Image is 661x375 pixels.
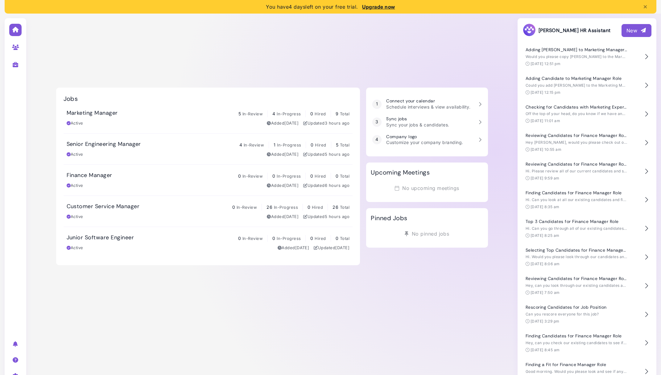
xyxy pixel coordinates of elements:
span: 5 [336,142,338,147]
p: Customize your company branding. [386,139,463,146]
span: 0 [310,236,313,241]
span: Total [340,174,349,179]
span: In-Review [244,142,264,147]
h3: Customer Service Manager [67,203,140,210]
strong: Upgrade now [362,4,395,10]
time: Aug 28, 2025 [295,245,309,250]
div: No pinned jobs [371,228,483,240]
div: Added [267,120,299,126]
p: Schedule interviews & view availability. [386,104,470,110]
a: Marketing Manager 5 In-Review 4 In-Progress 0 Hired 9 Total Active Added[DATE] Updated3 hours ago [64,102,353,133]
span: 0 [336,173,338,179]
div: Updated [303,151,349,158]
span: In-Progress [277,142,301,147]
h3: [PERSON_NAME] HR Assistant [523,23,610,38]
span: Total [340,111,349,116]
h4: Reviewing Candidates for Finance Manager Role [526,133,627,138]
time: [DATE] 3:29 pm [531,319,560,323]
a: 4 Company logo Customize your company branding. [369,131,485,149]
div: 1 [372,100,382,109]
h2: Pinned Jobs [371,214,407,222]
a: Junior Software Engineer 0 In-Review 0 In-Progress 0 Hired 0 Total Active Added[DATE] Updated[DATE] [64,227,353,258]
span: 0 [232,204,235,210]
button: Top 3 Candidates for Finance Manager Role Hi. Can you go through all of our existing candidates a... [523,214,651,243]
div: Updated [303,183,349,189]
div: Active [67,245,83,251]
span: 0 [238,173,241,179]
a: Customer Service Manager 0 In-Review 26 In-Progress 0 Hired 26 Total Active Added[DATE] Updated5 ... [64,196,353,227]
h3: Marketing Manager [67,110,118,117]
time: Aug 28, 2025 [284,183,299,188]
time: [DATE] 11:01 am [531,118,560,123]
span: In-Progress [274,205,298,210]
span: Could you add [PERSON_NAME] to the Marketing Manager job? [526,83,644,88]
a: 3 Sync jobs Sync your jobs & candidates. [369,113,485,131]
span: 0 [311,142,313,147]
div: Added [267,183,299,189]
button: Finding Candidates for Finance Manager Role Hey, can you check our existing candidates to see if ... [523,329,651,357]
button: Reviewing Candidates for Finance Manager Role Hi. Please review all of our current candidates and... [523,157,651,186]
span: 1 [274,142,275,147]
div: No upcoming meetings [371,182,483,194]
time: Aug 28, 2025 [284,214,299,219]
h4: Adding [PERSON_NAME] to Marketing Manager Role [526,47,627,52]
span: In-Progress [277,174,301,179]
button: Checking for Candidates with Marketing Experience Off the top of your head, do you know if we hav... [523,100,651,129]
span: 4 [239,142,242,147]
time: Aug 31, 2025 [325,152,349,157]
a: 1 Connect your calendar Schedule interviews & view availability. [369,95,485,113]
div: Updated [314,245,349,251]
div: Active [67,183,83,189]
h3: Finance Manager [67,172,112,179]
div: Active [67,120,83,126]
h4: Reviewing Candidates for Finance Manager Role [526,162,627,167]
time: Aug 31, 2025 [325,121,349,126]
div: New [626,27,647,34]
div: Added [278,245,309,251]
div: 4 [372,135,382,144]
time: Aug 31, 2025 [325,214,349,219]
span: Hired [315,236,326,241]
span: 0 [272,236,275,241]
span: 0 [238,236,241,241]
button: Reviewing Candidates for Finance Manager Role Hey, can you look through our existing candidates a... [523,271,651,300]
time: [DATE] 10:55 am [531,147,561,152]
div: Updated [303,120,349,126]
h3: Junior Software Engineer [67,234,134,241]
h4: Rescoring Candidates for Job Position [526,305,627,310]
time: Aug 28, 2025 [284,152,299,157]
h4: Finding Candidates for Finance Manager Role [526,333,627,339]
a: Senior Engineering Manager 4 In-Review 1 In-Progress 0 Hired 5 Total Active Added[DATE] Updated5 ... [64,134,353,164]
span: In-Review [242,174,263,179]
time: Aug 28, 2025 [335,245,349,250]
h4: Finding a Fit for Finance Manager Role [526,362,627,367]
span: Hired [315,142,326,147]
span: 26 [333,204,338,210]
p: You have 4 days left on your free trial. [266,3,395,10]
span: In-Review [242,111,263,116]
time: [DATE] 8:06 am [531,262,560,266]
span: 0 [310,111,313,116]
span: In-Review [242,236,263,241]
span: In-Progress [277,236,301,241]
div: Added [267,214,299,220]
span: 0 [308,204,310,210]
time: Aug 31, 2025 [325,183,349,188]
a: Finance Manager 0 In-Review 0 In-Progress 0 Hired 0 Total Active Added[DATE] Updated6 hours ago [64,165,353,196]
span: 0 [272,173,275,179]
span: Total [340,205,349,210]
h2: Jobs [64,95,78,102]
time: [DATE] 12:15 pm [531,90,560,95]
h3: Senior Engineering Manager [67,141,141,148]
button: Rescoring Candidates for Job Position Can you rescore everyone for this job? [DATE] 3:29 pm [523,300,651,329]
h2: Upcoming Meetings [371,169,430,176]
span: 5 [238,111,241,116]
h4: Reviewing Candidates for Finance Manager Role [526,276,627,281]
a: Upgrade now [360,4,395,10]
span: In-Progress [277,111,301,116]
h3: Company logo [386,134,463,139]
button: Adding Candidate to Marketing Manager Role Could you add [PERSON_NAME] to the Marketing Manager j... [523,71,651,100]
span: In-Review [237,205,257,210]
span: 9 [336,111,338,116]
span: Hired [315,111,326,116]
